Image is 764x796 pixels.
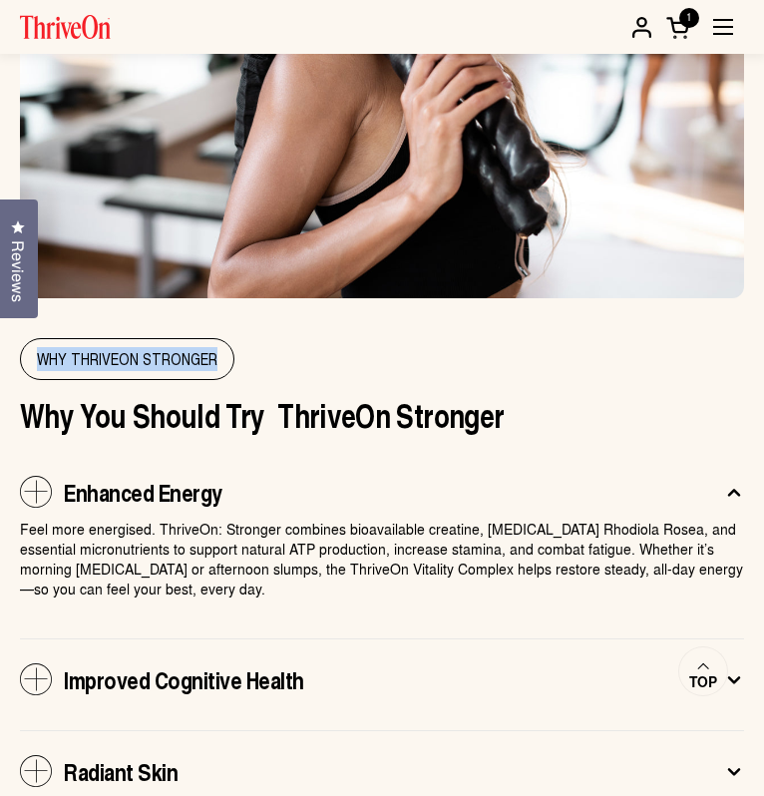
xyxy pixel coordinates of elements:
p: Feel more energised. ThriveOn: Stronger combines bioavailable creatine, [MEDICAL_DATA] Rhodiola R... [20,519,744,598]
span: Enhanced Energy [64,476,222,508]
span: Improved Cognitive Health [64,663,304,695]
h2: Why You Should Try ThriveOn Stronger [20,396,744,436]
span: Top [689,673,717,691]
span: Radiant Skin [64,755,178,787]
button: Improved Cognitive Health [20,663,744,706]
span: Reviews [5,240,31,302]
span: WHY THRIVEON STRONGER [20,338,234,380]
button: Enhanced Energy [20,476,744,519]
div: Enhanced Energy [20,519,744,614]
